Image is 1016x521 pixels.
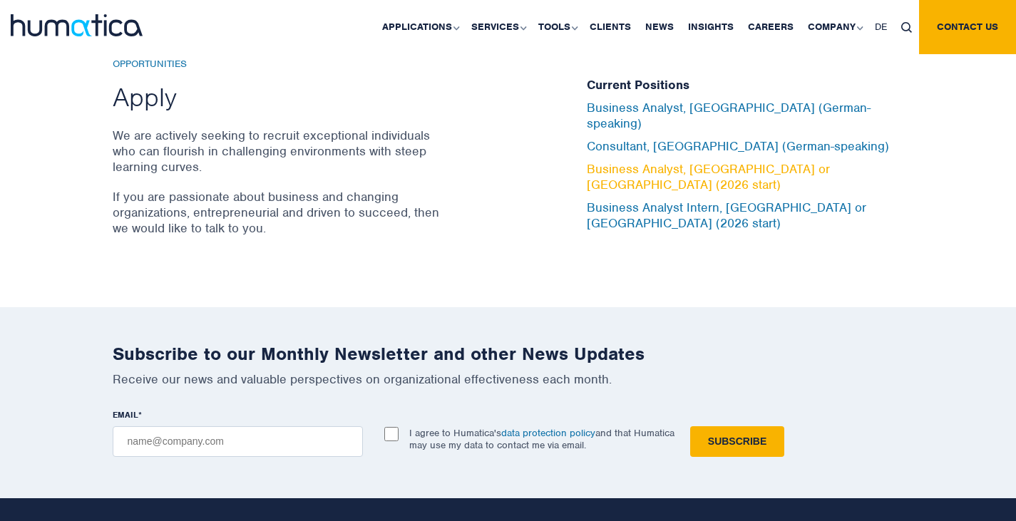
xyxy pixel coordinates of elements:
h6: Opportunities [113,58,444,71]
h2: Apply [113,81,444,113]
span: DE [875,21,887,33]
a: Business Analyst, [GEOGRAPHIC_DATA] (German-speaking) [587,100,871,131]
input: I agree to Humatica'sdata protection policyand that Humatica may use my data to contact me via em... [384,427,399,441]
a: Business Analyst, [GEOGRAPHIC_DATA] or [GEOGRAPHIC_DATA] (2026 start) [587,161,830,192]
p: We are actively seeking to recruit exceptional individuals who can flourish in challenging enviro... [113,128,444,175]
h2: Subscribe to our Monthly Newsletter and other News Updates [113,343,904,365]
a: Consultant, [GEOGRAPHIC_DATA] (German-speaking) [587,138,889,154]
a: data protection policy [501,427,595,439]
input: name@company.com [113,426,363,457]
h5: Current Positions [587,78,904,93]
input: Subscribe [690,426,784,457]
a: Business Analyst Intern, [GEOGRAPHIC_DATA] or [GEOGRAPHIC_DATA] (2026 start) [587,200,866,231]
img: logo [11,14,143,36]
p: If you are passionate about business and changing organizations, entrepreneurial and driven to su... [113,189,444,236]
p: Receive our news and valuable perspectives on organizational effectiveness each month. [113,371,904,387]
img: search_icon [901,22,912,33]
span: EMAIL [113,409,138,421]
p: I agree to Humatica's and that Humatica may use my data to contact me via email. [409,427,674,451]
